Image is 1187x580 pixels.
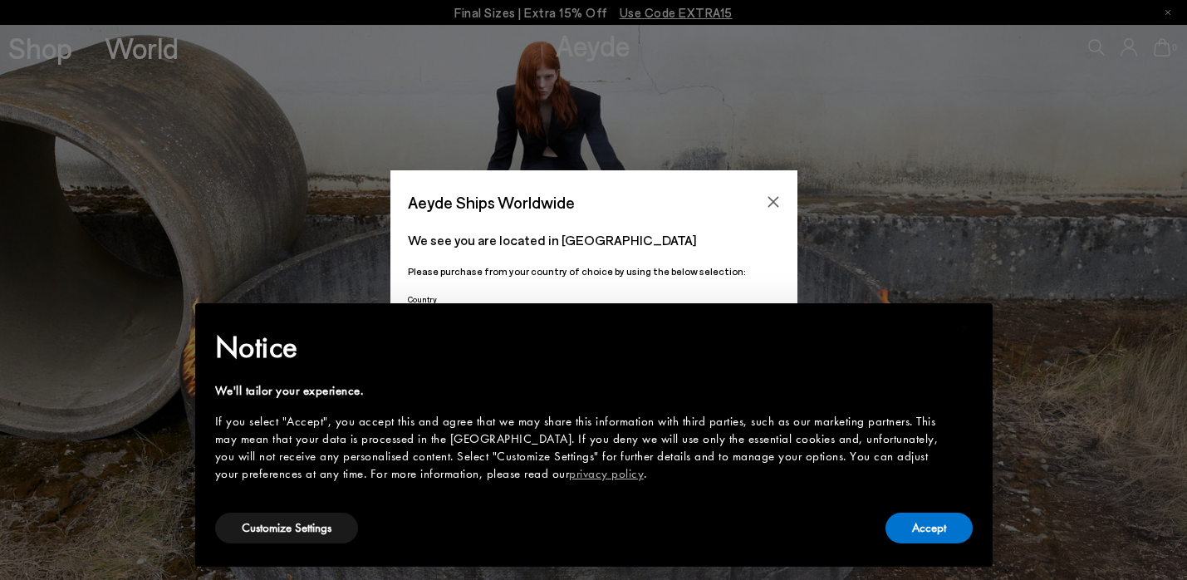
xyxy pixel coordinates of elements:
[569,465,644,482] a: privacy policy
[761,189,786,214] button: Close
[215,382,946,400] div: We'll tailor your experience.
[960,315,971,341] span: ×
[215,413,946,483] div: If you select "Accept", you accept this and agree that we may share this information with third p...
[408,263,780,279] p: Please purchase from your country of choice by using the below selection:
[408,188,575,217] span: Aeyde Ships Worldwide
[946,308,986,348] button: Close this notice
[885,513,973,543] button: Accept
[215,326,946,369] h2: Notice
[215,513,358,543] button: Customize Settings
[408,230,780,250] p: We see you are located in [GEOGRAPHIC_DATA]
